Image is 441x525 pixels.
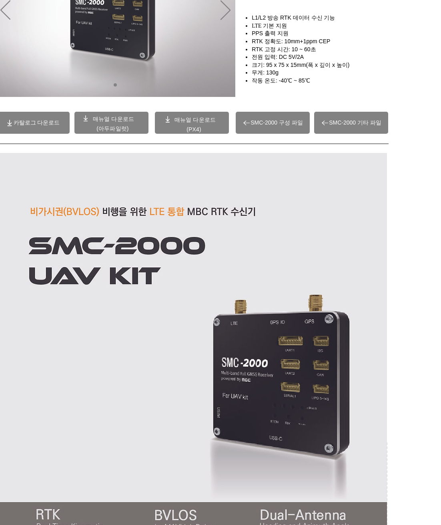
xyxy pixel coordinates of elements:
[252,69,279,76] font: 무게: 130g
[236,112,310,134] a: SMC-2000 구성 파일
[293,491,441,525] iframe: Wix Chat
[114,83,117,86] a: 01
[111,83,120,86] nav: 슬라이드
[174,117,216,123] a: 매뉴얼 다운로드
[314,112,388,134] a: SMC-2000 기타 파일
[252,54,304,60] font: 전원 입력: DC 5V/2A
[96,125,128,132] a: (아두파일럿)
[186,126,201,133] font: (PX4)
[329,119,381,126] font: SMC-2000 기타 파일
[252,30,289,36] font: PPS 출력 지원
[14,119,60,126] font: 카탈로그 다운로드
[0,0,10,21] button: 이전의
[252,23,287,29] font: LTE 기본 지원
[251,119,303,126] font: SMC-2000 구성 파일
[252,62,349,68] font: 크기: 95 x 75 x 15mm(폭 x 깊이 x 높이)
[252,46,316,52] font: RTK 고정 시간: 10 ~ 60초
[220,0,231,21] button: 다음
[252,38,330,44] font: RTK 정확도: 10mm+1ppm CEP
[252,14,335,21] font: L1/L2 방송 RTK 데이터 수신 기능
[93,116,134,122] a: 매뉴얼 다운로드
[252,77,310,84] font: 작동 온도: -40℃ ~ 85℃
